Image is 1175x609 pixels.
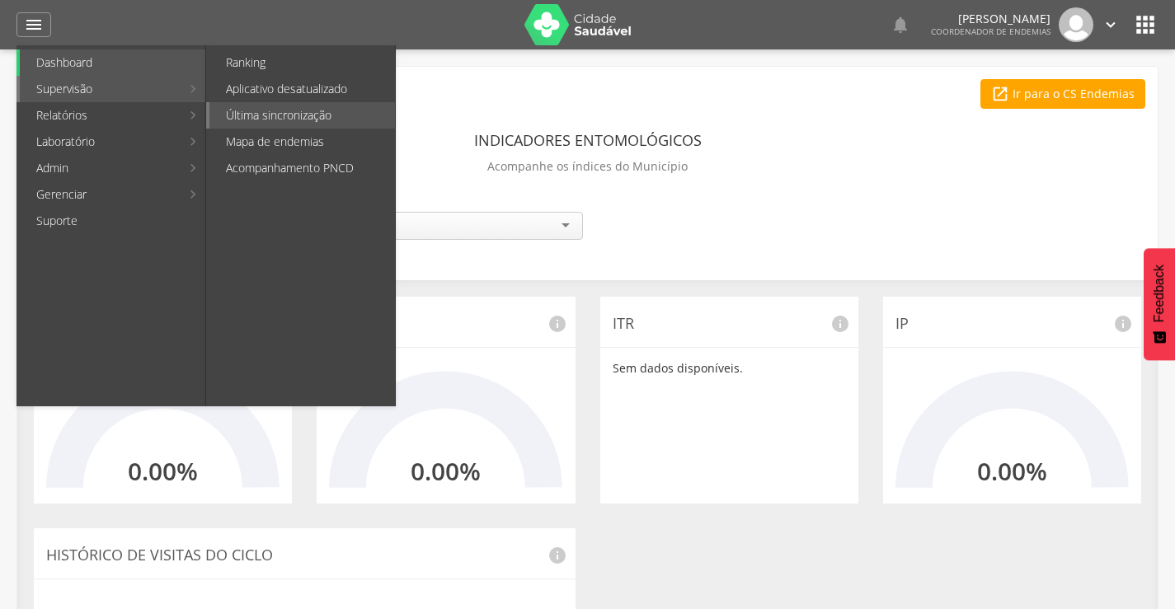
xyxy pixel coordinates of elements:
a:  [891,7,910,42]
a:  [1102,7,1120,42]
p: ITR [613,313,846,335]
button: Feedback - Mostrar pesquisa [1144,248,1175,360]
h2: 0.00% [977,457,1047,485]
h2: 0.00% [411,457,481,485]
i: info [548,314,567,334]
span: Coordenador de Endemias [931,26,1050,37]
a: Supervisão [20,76,181,102]
h2: 0.00% [128,457,198,485]
a: Relatórios [20,102,181,129]
i: info [1113,314,1133,334]
p: Sem dados disponíveis. [613,360,846,377]
i: info [830,314,850,334]
i: info [548,546,567,565]
i:  [991,85,1009,103]
p: Acompanhe os índices do Município [487,155,688,178]
i:  [1102,16,1120,34]
a: Ir para o CS Endemias [980,79,1145,109]
header: Indicadores Entomológicos [474,125,702,155]
a: Dashboard [20,49,205,76]
a: Laboratório [20,129,181,155]
a: Gerenciar [20,181,181,208]
a: Admin [20,155,181,181]
a: Mapa de endemias [209,129,395,155]
a: Acompanhamento PNCD [209,155,395,181]
a: Ranking [209,49,395,76]
i:  [24,15,44,35]
span: Feedback [1152,265,1167,322]
a: Suporte [20,208,205,234]
p: [PERSON_NAME] [931,13,1050,25]
a:  [16,12,51,37]
p: IP [895,313,1129,335]
p: IRP [329,313,562,335]
a: Aplicativo desatualizado [209,76,395,102]
a: Última sincronização [209,102,395,129]
p: Histórico de Visitas do Ciclo [46,545,563,566]
i:  [1132,12,1159,38]
i:  [891,15,910,35]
